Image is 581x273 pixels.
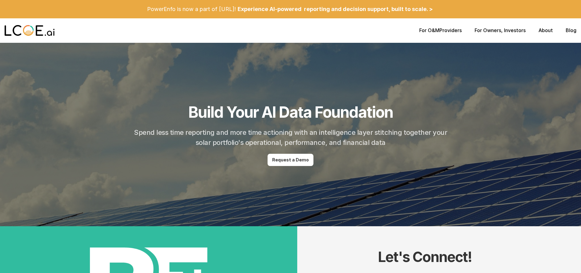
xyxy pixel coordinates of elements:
p: , Investors [475,28,526,33]
a: Blog [566,27,576,33]
h1: Build Your AI Data Foundation [188,103,393,121]
a: For Owners [475,27,501,33]
p: Providers [419,28,462,33]
a: About [538,27,553,33]
a: Experience AI-powered reporting and decision support, built to scale. > [236,2,434,17]
a: For O&M [419,27,439,33]
a: Request a Demo [268,154,313,166]
p: Request a Demo [272,157,309,163]
h2: Spend less time reporting and more time actioning with an intelligence layer stitching together y... [127,127,454,148]
h1: Let's Connect! [378,249,500,265]
p: Experience AI-powered reporting and decision support, built to scale. > [238,6,433,13]
p: PowerEnfo is now a part of [URL]! [147,6,236,13]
